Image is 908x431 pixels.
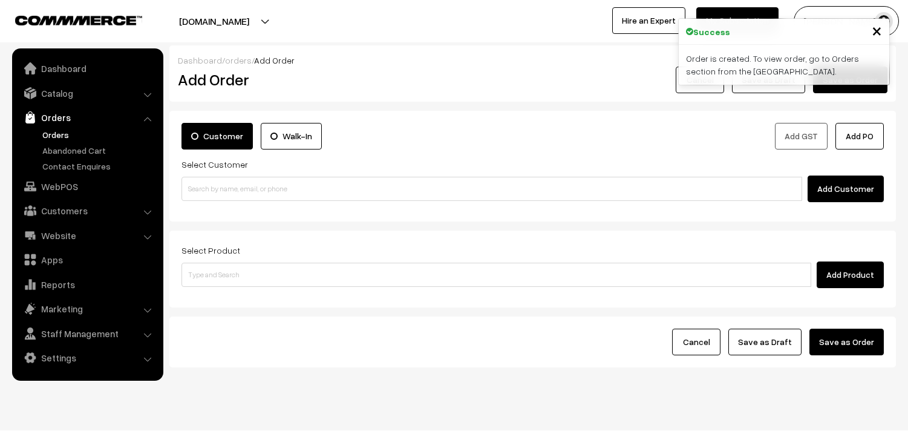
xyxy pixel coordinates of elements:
[775,123,828,150] button: Add GST
[612,7,685,34] a: Hire an Expert
[178,70,402,89] h2: Add Order
[15,176,159,197] a: WebPOS
[254,55,295,65] span: Add Order
[181,244,240,257] label: Select Product
[835,123,884,150] button: Add PO
[794,6,899,36] button: [PERSON_NAME] s…
[137,6,292,36] button: [DOMAIN_NAME]
[261,123,322,150] label: Walk-In
[808,176,884,202] button: Add Customer
[225,55,252,65] a: orders
[39,128,159,141] a: Orders
[809,329,884,355] button: Save as Order
[817,262,884,288] button: Add Product
[15,323,159,344] a: Staff Management
[672,329,720,355] button: Cancel
[181,177,802,201] input: Search by name, email, or phone
[676,67,724,93] button: Cancel
[15,200,159,222] a: Customers
[728,329,802,355] button: Save as Draft
[181,123,253,150] label: Customer
[679,45,889,85] div: Order is created. To view order, go to Orders section from the [GEOGRAPHIC_DATA].
[15,107,159,128] a: Orders
[15,12,121,27] a: COMMMERCE
[872,21,882,39] button: Close
[15,274,159,295] a: Reports
[15,347,159,369] a: Settings
[181,263,811,287] input: Type and Search
[178,55,222,65] a: Dashboard
[693,25,730,38] strong: Success
[15,225,159,246] a: Website
[875,12,893,30] img: user
[39,160,159,173] a: Contact Enquires
[39,144,159,157] a: Abandoned Cart
[15,16,142,25] img: COMMMERCE
[15,249,159,271] a: Apps
[181,158,248,171] label: Select Customer
[696,7,779,34] a: My Subscription
[178,54,887,67] div: / /
[15,58,159,79] a: Dashboard
[15,298,159,320] a: Marketing
[15,82,159,104] a: Catalog
[872,19,882,41] span: ×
